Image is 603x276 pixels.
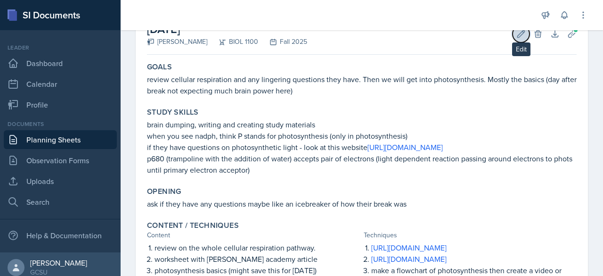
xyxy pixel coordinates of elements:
[371,243,447,253] a: [URL][DOMAIN_NAME]
[4,75,117,93] a: Calendar
[367,142,443,152] a: [URL][DOMAIN_NAME]
[147,74,577,96] p: review cellular respiration and any lingering questions they have. Then we will get into photosyn...
[371,254,447,264] a: [URL][DOMAIN_NAME]
[513,25,530,42] button: Edit
[4,54,117,73] a: Dashboard
[258,37,307,47] div: Fall 2025
[147,142,577,153] p: if they have questions on photosynthetic light - look at this website
[4,192,117,211] a: Search
[30,258,87,268] div: [PERSON_NAME]
[364,230,577,240] div: Techniques
[147,62,172,72] label: Goals
[155,242,360,253] p: review on the whole cellular respiration pathway.
[147,119,577,130] p: brain dumping, writing and creating study materials
[155,265,360,276] p: photosynthesis basics (might save this for [DATE])
[147,108,199,117] label: Study Skills
[147,153,577,176] p: p680 (trampoline with the addition of water) accepts pair of electrons (light dependent reaction ...
[4,172,117,191] a: Uploads
[4,120,117,128] div: Documents
[147,37,207,47] div: [PERSON_NAME]
[147,221,239,230] label: Content / Techniques
[4,130,117,149] a: Planning Sheets
[147,130,577,142] p: when you see nadph, think P stands for photosynthesis (only in photosynthesis)
[4,95,117,114] a: Profile
[4,43,117,52] div: Leader
[147,198,577,209] p: ask if they have any questions maybe like an icebreaker of how their break was
[4,226,117,245] div: Help & Documentation
[147,230,360,240] div: Content
[147,187,181,196] label: Opening
[4,151,117,170] a: Observation Forms
[155,253,360,265] p: worksheet with [PERSON_NAME] academy article
[207,37,258,47] div: BIOL 1100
